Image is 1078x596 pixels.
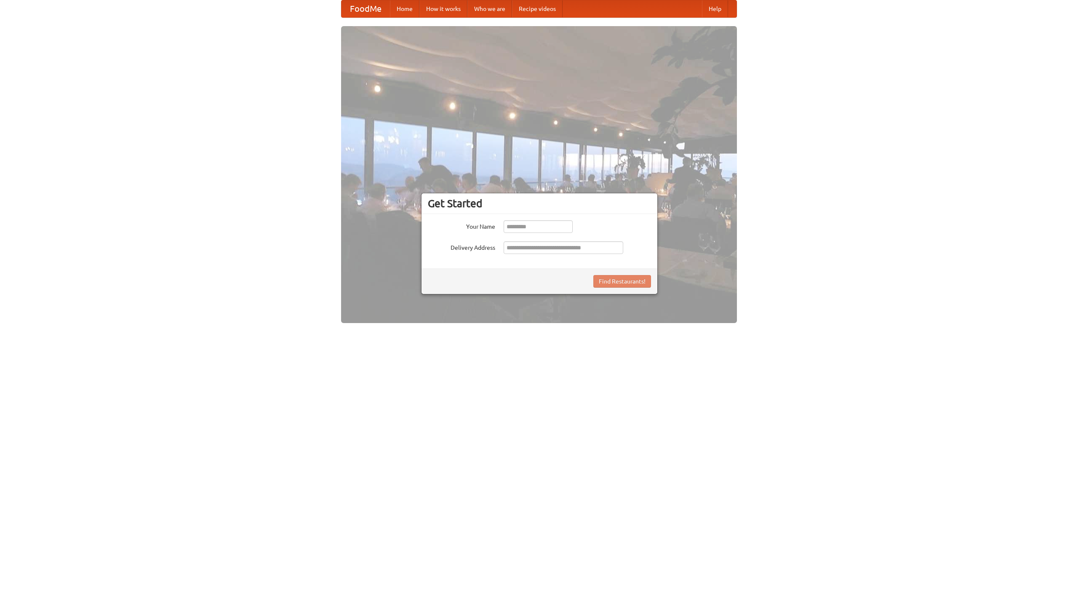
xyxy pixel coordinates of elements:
label: Your Name [428,220,495,231]
a: Who we are [467,0,512,17]
button: Find Restaurants! [593,275,651,288]
h3: Get Started [428,197,651,210]
a: How it works [419,0,467,17]
label: Delivery Address [428,241,495,252]
a: Recipe videos [512,0,563,17]
a: Home [390,0,419,17]
a: Help [702,0,728,17]
a: FoodMe [342,0,390,17]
